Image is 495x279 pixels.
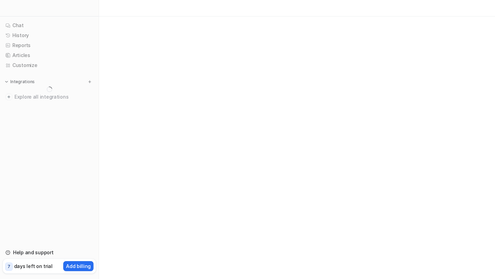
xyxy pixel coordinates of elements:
[63,261,93,271] button: Add billing
[8,264,10,270] p: 7
[66,263,91,270] p: Add billing
[4,79,9,84] img: expand menu
[3,78,37,85] button: Integrations
[14,263,53,270] p: days left on trial
[3,92,96,102] a: Explore all integrations
[3,31,96,40] a: History
[3,51,96,60] a: Articles
[14,91,93,102] span: Explore all integrations
[3,60,96,70] a: Customize
[3,248,96,257] a: Help and support
[5,93,12,100] img: explore all integrations
[10,79,35,85] p: Integrations
[3,41,96,50] a: Reports
[87,79,92,84] img: menu_add.svg
[3,21,96,30] a: Chat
